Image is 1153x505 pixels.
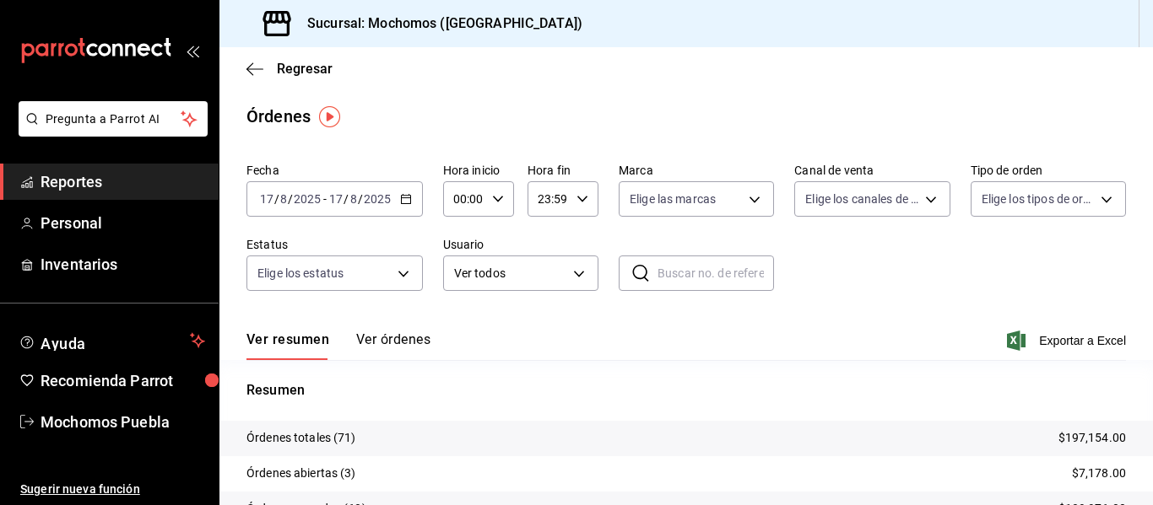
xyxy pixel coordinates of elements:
[246,61,333,77] button: Regresar
[246,380,1126,400] p: Resumen
[1072,465,1126,482] p: $7,178.00
[805,191,918,207] span: Elige los canales de venta
[277,61,333,77] span: Regresar
[257,265,344,282] span: Elige los estatus
[358,192,363,206] span: /
[41,369,205,392] span: Recomienda Parrot
[1058,429,1126,447] p: $197,154.00
[328,192,344,206] input: --
[982,191,1095,207] span: Elige los tipos de orden
[288,192,293,206] span: /
[356,331,430,360] button: Ver órdenes
[279,192,288,206] input: --
[246,465,356,482] p: Órdenes abiertas (3)
[46,110,181,128] span: Pregunta a Parrot AI
[349,192,358,206] input: --
[528,164,598,176] label: Hora fin
[274,192,279,206] span: /
[294,13,582,34] h3: Sucursal: Mochomos ([GEOGRAPHIC_DATA])
[41,170,205,193] span: Reportes
[246,239,423,250] label: Estatus
[19,101,208,137] button: Pregunta a Parrot AI
[319,106,340,127] img: Tooltip marker
[12,122,208,140] a: Pregunta a Parrot AI
[41,411,205,433] span: Mochomos Puebla
[41,330,183,351] span: Ayuda
[246,429,356,447] p: Órdenes totales (71)
[630,191,716,207] span: Elige las marcas
[293,192,322,206] input: ----
[41,253,205,276] span: Inventarios
[454,265,567,282] span: Ver todos
[619,164,774,176] label: Marca
[794,164,950,176] label: Canal de venta
[246,331,430,360] div: navigation tabs
[246,164,423,176] label: Fecha
[443,239,598,250] label: Usuario
[259,192,274,206] input: --
[20,481,205,498] span: Sugerir nueva función
[344,192,349,206] span: /
[323,192,327,206] span: -
[246,331,329,360] button: Ver resumen
[1010,330,1126,351] button: Exportar a Excel
[41,212,205,234] span: Personal
[246,104,311,129] div: Órdenes
[443,164,514,176] label: Hora inicio
[658,256,774,290] input: Buscar no. de referencia
[363,192,392,206] input: ----
[186,44,199,57] button: open_drawer_menu
[971,164,1126,176] label: Tipo de orden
